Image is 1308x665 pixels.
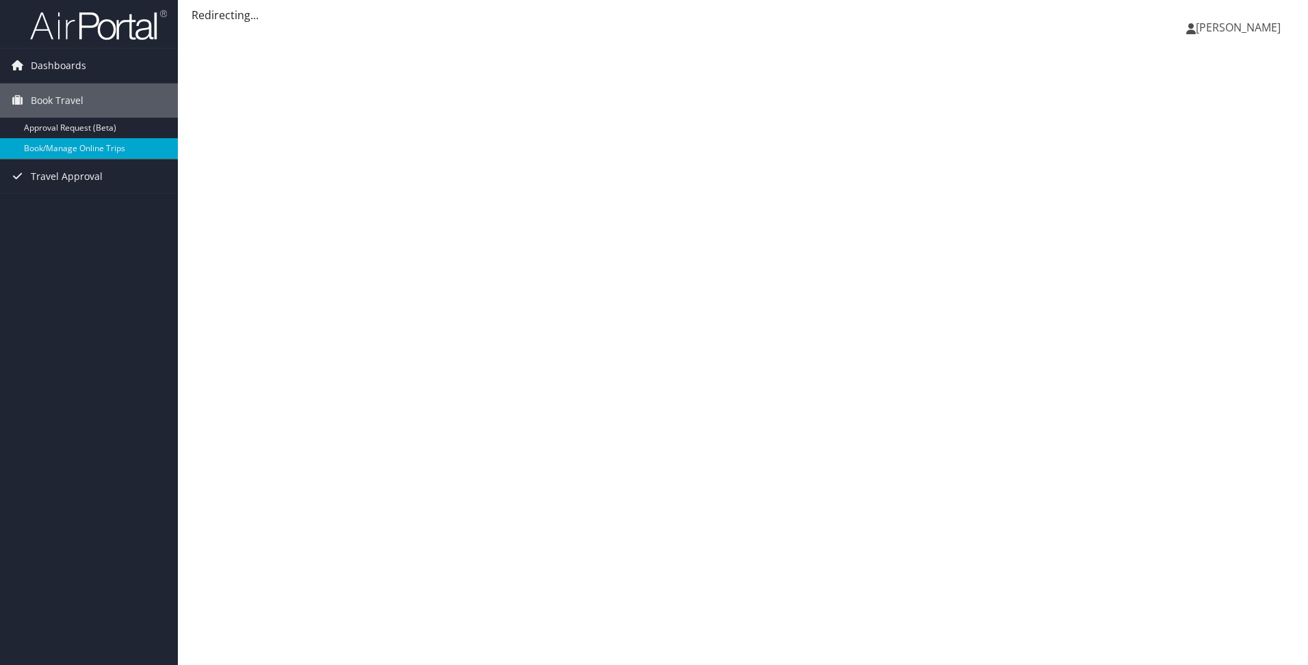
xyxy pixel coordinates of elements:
[31,83,83,118] span: Book Travel
[31,49,86,83] span: Dashboards
[30,9,167,41] img: airportal-logo.png
[1186,7,1294,48] a: [PERSON_NAME]
[192,7,1294,23] div: Redirecting...
[31,159,103,194] span: Travel Approval
[1196,20,1281,35] span: [PERSON_NAME]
